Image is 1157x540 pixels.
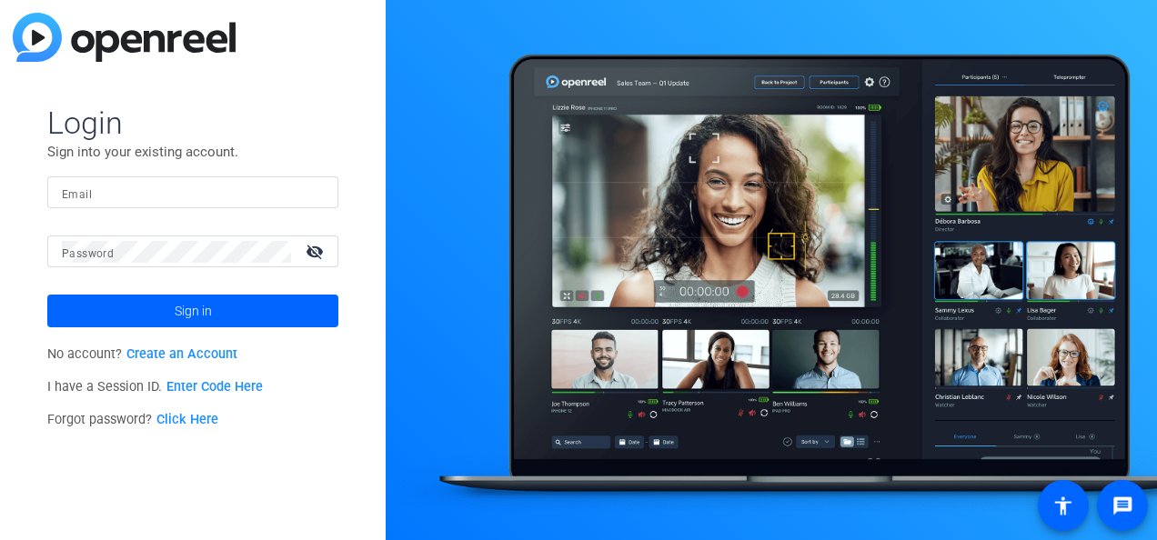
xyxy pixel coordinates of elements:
[47,104,338,142] span: Login
[295,238,338,265] mat-icon: visibility_off
[62,247,114,260] mat-label: Password
[126,346,237,362] a: Create an Account
[47,142,338,162] p: Sign into your existing account.
[62,188,92,201] mat-label: Email
[47,346,237,362] span: No account?
[166,379,263,395] a: Enter Code Here
[47,295,338,327] button: Sign in
[175,288,212,334] span: Sign in
[47,379,263,395] span: I have a Session ID.
[1052,495,1074,516] mat-icon: accessibility
[13,13,236,62] img: blue-gradient.svg
[156,412,218,427] a: Click Here
[47,412,218,427] span: Forgot password?
[62,182,324,204] input: Enter Email Address
[1112,495,1133,516] mat-icon: message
